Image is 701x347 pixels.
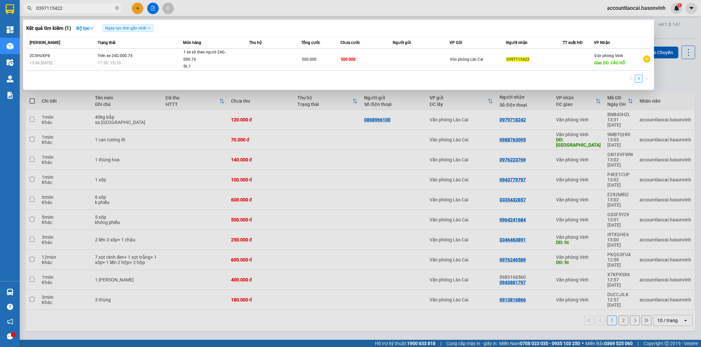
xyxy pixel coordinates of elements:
[301,40,320,45] span: Tổng cước
[340,40,360,45] span: Chưa cước
[98,53,132,58] span: Trên xe 24G-000.74
[89,26,94,31] span: down
[594,61,625,65] span: Giao DĐ: CẦU HỔ
[7,75,13,82] img: warehouse-icon
[7,289,13,296] img: warehouse-icon
[643,75,651,83] li: Next Page
[98,61,121,65] span: 17:30 - 15/10
[30,61,52,65] span: 13:46 [DATE]
[627,75,635,83] button: left
[26,25,71,32] h3: Kết quả tìm kiếm ( 1 )
[506,57,529,62] span: 0397115422
[7,318,13,325] span: notification
[7,26,13,33] img: dashboard-icon
[7,59,13,66] img: warehouse-icon
[183,40,201,45] span: Món hàng
[643,75,651,83] button: right
[183,49,233,63] div: 1 xe số theo người 24G-000.74
[115,5,119,11] span: close-circle
[627,75,635,83] li: Previous Page
[7,333,13,339] span: message
[98,40,115,45] span: Trạng thái
[450,57,483,62] span: Văn phòng Lào Cai
[7,304,13,310] span: question-circle
[148,27,151,30] span: close
[341,57,356,62] span: 500.000
[7,43,13,50] img: warehouse-icon
[249,40,262,45] span: Thu hộ
[594,53,623,58] span: Văn phòng Vinh
[594,40,610,45] span: VP Nhận
[643,55,650,63] span: plus-circle
[645,76,649,80] span: right
[183,63,233,70] div: SL: 1
[7,92,13,99] img: solution-icon
[6,4,14,14] img: logo-vxr
[30,40,60,45] span: [PERSON_NAME]
[30,52,96,59] div: 2C5HUXP8
[563,40,583,45] span: TT xuất HĐ
[115,6,119,10] span: close-circle
[629,76,633,80] span: left
[71,23,99,33] button: Bộ lọcdown
[103,25,153,32] span: Ngày tạo đơn gần nhất
[393,40,411,45] span: Người gửi
[76,26,94,31] strong: Bộ lọc
[506,40,527,45] span: Người nhận
[635,75,643,82] a: 1
[450,40,462,45] span: VP Gửi
[635,75,643,83] li: 1
[27,6,32,10] span: search
[302,57,316,62] span: 500.000
[36,5,114,12] input: Tìm tên, số ĐT hoặc mã đơn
